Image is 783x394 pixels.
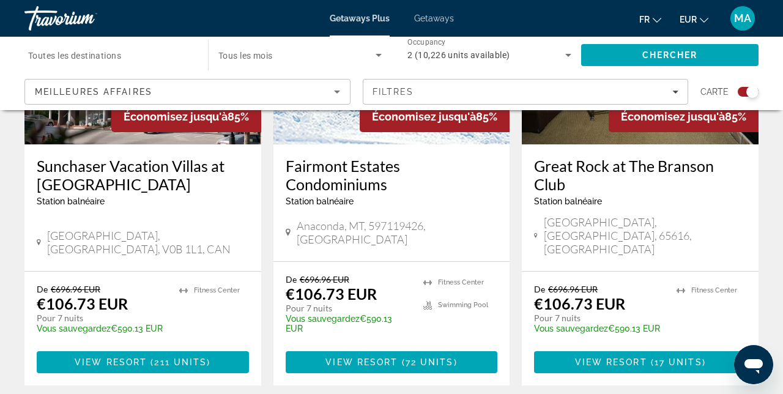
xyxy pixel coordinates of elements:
span: Station balnéaire [534,196,602,206]
span: De [286,274,297,284]
span: Station balnéaire [286,196,354,206]
a: Travorium [24,2,147,34]
a: Great Rock at The Branson Club [534,157,746,193]
div: 85% [609,101,759,132]
a: Getaways Plus [330,13,390,23]
span: De [37,284,48,294]
iframe: Bouton de lancement de la fenêtre de messagerie [734,345,773,384]
a: Sunchaser Vacation Villas at [GEOGRAPHIC_DATA] [37,157,249,193]
button: View Resort(72 units) [286,351,498,373]
span: Vous sauvegardez [37,324,111,333]
button: Change currency [680,10,708,28]
p: Pour 7 nuits [286,303,412,314]
span: EUR [680,15,697,24]
span: Anaconda, MT, 597119426, [GEOGRAPHIC_DATA] [297,219,497,246]
p: €590.13 EUR [286,314,412,333]
span: De [534,284,545,294]
span: Économisez jusqu'à [621,110,725,123]
p: €106.73 EUR [534,294,625,313]
span: Occupancy [407,38,446,46]
span: fr [639,15,650,24]
span: €696.96 EUR [300,274,349,284]
input: Select destination [28,48,192,63]
span: Meilleures affaires [35,87,152,97]
span: [GEOGRAPHIC_DATA], [GEOGRAPHIC_DATA], 65616, [GEOGRAPHIC_DATA] [544,215,746,256]
p: Pour 7 nuits [37,313,167,324]
button: Filters [363,79,689,105]
button: Change language [639,10,661,28]
button: Search [581,44,759,66]
p: Pour 7 nuits [534,313,664,324]
span: 17 units [655,357,702,367]
span: ( ) [647,357,706,367]
p: €106.73 EUR [37,294,128,313]
span: 2 (10,226 units available) [407,50,510,60]
span: Tous les mois [218,51,273,61]
p: €106.73 EUR [286,284,377,303]
span: Vous sauvegardez [286,314,360,324]
span: Carte [700,83,729,100]
span: ( ) [398,357,457,367]
div: 85% [360,101,510,132]
button: View Resort(17 units) [534,351,746,373]
span: Fitness Center [691,286,737,294]
span: View Resort [75,357,147,367]
span: ( ) [147,357,210,367]
div: 85% [111,101,261,132]
button: View Resort(211 units) [37,351,249,373]
span: MA [734,12,751,24]
mat-select: Sort by [35,84,340,99]
span: Fitness Center [438,278,484,286]
span: Fitness Center [194,286,240,294]
a: Getaways [414,13,454,23]
span: Économisez jusqu'à [372,110,476,123]
a: Fairmont Estates Condominiums [286,157,498,193]
span: €696.96 EUR [548,284,598,294]
span: €696.96 EUR [51,284,100,294]
button: User Menu [727,6,759,31]
span: Vous sauvegardez [534,324,608,333]
span: Toutes les destinations [28,51,121,61]
p: €590.13 EUR [534,324,664,333]
span: Filtres [373,87,414,97]
span: [GEOGRAPHIC_DATA], [GEOGRAPHIC_DATA], V0B 1L1, CAN [47,229,249,256]
span: 72 units [406,357,454,367]
span: Swimming Pool [438,301,488,309]
span: Station balnéaire [37,196,105,206]
span: Économisez jusqu'à [124,110,228,123]
span: Chercher [642,50,698,60]
span: View Resort [325,357,398,367]
span: 211 units [154,357,207,367]
p: €590.13 EUR [37,324,167,333]
span: View Resort [575,357,647,367]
